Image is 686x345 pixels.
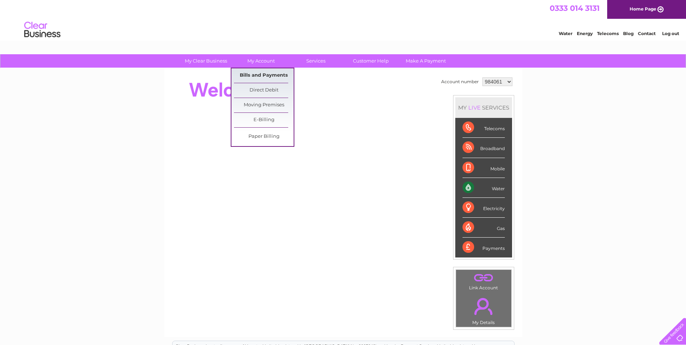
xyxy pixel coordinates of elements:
[455,97,512,118] div: MY SERVICES
[458,272,510,284] a: .
[172,4,514,35] div: Clear Business is a trading name of Verastar Limited (registered in [GEOGRAPHIC_DATA] No. 3667643...
[234,129,294,144] a: Paper Billing
[463,118,505,138] div: Telecoms
[439,76,481,88] td: Account number
[456,269,512,292] td: Link Account
[463,138,505,158] div: Broadband
[458,294,510,319] a: .
[550,4,600,13] a: 0333 014 3131
[234,113,294,127] a: E-Billing
[463,158,505,178] div: Mobile
[341,54,401,68] a: Customer Help
[467,104,482,111] div: LIVE
[234,83,294,98] a: Direct Debit
[662,31,679,36] a: Log out
[286,54,346,68] a: Services
[231,54,291,68] a: My Account
[463,238,505,257] div: Payments
[463,178,505,198] div: Water
[463,198,505,218] div: Electricity
[559,31,572,36] a: Water
[24,19,61,41] img: logo.png
[234,68,294,83] a: Bills and Payments
[176,54,236,68] a: My Clear Business
[623,31,634,36] a: Blog
[577,31,593,36] a: Energy
[396,54,456,68] a: Make A Payment
[234,98,294,112] a: Moving Premises
[463,218,505,238] div: Gas
[638,31,656,36] a: Contact
[456,292,512,327] td: My Details
[597,31,619,36] a: Telecoms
